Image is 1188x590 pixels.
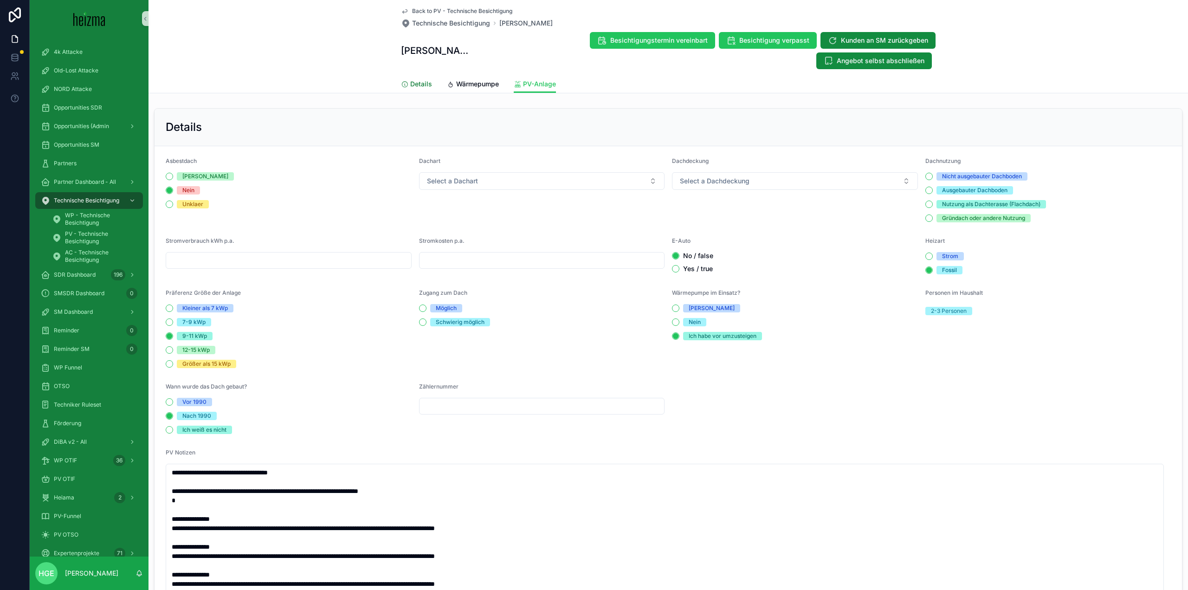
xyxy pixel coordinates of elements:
[182,172,228,181] div: [PERSON_NAME]
[65,230,134,245] span: PV - Technische Besichtigung
[412,7,512,15] span: Back to PV - Technische Besichtigung
[683,253,713,259] label: No / false
[35,44,143,60] a: 4k Attacke
[65,212,134,227] span: WP - Technische Besichtigung
[35,322,143,339] a: Reminder0
[54,401,101,408] span: Techniker Ruleset
[35,545,143,562] a: Expertenprojekte71
[46,229,143,246] a: PV - Technische Besichtigung
[35,396,143,413] a: Techniker Ruleset
[942,200,1040,208] div: Nutzung als Dachterasse (Flachdach)
[942,172,1022,181] div: Nicht ausgebauter Dachboden
[113,455,125,466] div: 36
[841,36,928,45] span: Kunden an SM zurückgeben
[35,192,143,209] a: Technische Besichtigung
[182,426,226,434] div: Ich weiß es nicht
[35,81,143,97] a: NORD Attacke
[35,434,143,450] a: DiBA v2 - All
[672,289,740,296] span: Wärmepumpe im Einsatz?
[401,7,512,15] a: Back to PV - Technische Besichtigung
[680,176,749,186] span: Select a Dachdeckung
[182,186,194,195] div: Nein
[436,304,457,312] div: Möglich
[672,237,691,244] span: E-Auto
[166,383,247,390] span: Wann wurde das Dach gebaut?
[114,548,125,559] div: 71
[523,79,556,89] span: PV-Anlage
[410,79,432,89] span: Details
[182,346,210,354] div: 12-15 kWp
[499,19,553,28] a: [PERSON_NAME]
[35,452,143,469] a: WP OTIF36
[925,157,961,164] span: Dachnutzung
[590,32,715,49] button: Besichtigungstermin vereinbart
[419,157,440,164] span: Dachart
[54,123,109,130] span: Opportunities (Admin
[427,176,478,186] span: Select a Dachart
[39,568,54,579] span: HGE
[447,76,499,94] a: Wärmepumpe
[35,285,143,302] a: SMSDR Dashboard0
[35,341,143,357] a: Reminder SM0
[942,186,1007,195] div: Ausgebauter Dachboden
[126,288,137,299] div: 0
[54,531,78,538] span: PV OTSO
[35,304,143,320] a: SM Dashboard
[182,304,228,312] div: Kleiner als 7 kWp
[35,378,143,395] a: OTSO
[166,157,197,164] span: Asbestdach
[54,197,119,204] span: Technische Besichtigung
[54,48,83,56] span: 4k Attacke
[65,569,118,578] p: [PERSON_NAME]
[35,118,143,135] a: Opportunities (Admin
[54,550,99,557] span: Expertenprojekte
[925,289,983,296] span: Personen im Haushalt
[166,449,195,456] span: PV Notizen
[166,289,241,296] span: Präferenz Größe der Anlage
[942,266,957,274] div: Fossil
[182,318,206,326] div: 7-9 kWp
[182,360,231,368] div: Größer als 15 kWp
[35,266,143,283] a: SDR Dashboard196
[419,172,665,190] button: Select Button
[54,141,99,149] span: Opportunities SM
[419,237,465,244] span: Stromkosten p.a.
[436,318,484,326] div: Schwierig möglich
[54,457,77,464] span: WP OTIF
[689,332,756,340] div: Ich habe vor umzusteigen
[35,526,143,543] a: PV OTSO
[820,32,936,49] button: Kunden an SM zurückgeben
[54,475,75,483] span: PV OTIF
[54,494,74,501] span: Heiama
[54,364,82,371] span: WP Funnel
[126,344,137,355] div: 0
[35,174,143,190] a: Partner Dashboard - All
[35,359,143,376] a: WP Funnel
[942,214,1025,222] div: Gründach oder andere Nutzung
[54,85,92,93] span: NORD Attacke
[54,345,90,353] span: Reminder SM
[46,211,143,227] a: WP - Technische Besichtigung
[672,172,918,190] button: Select Button
[35,471,143,487] a: PV OTIF
[401,19,490,28] a: Technische Besichtigung
[931,307,967,315] div: 2-3 Personen
[419,383,458,390] span: Zählernummer
[35,415,143,432] a: Förderung
[816,52,932,69] button: Angebot selbst abschließen
[54,67,98,74] span: Old-Lost Attacke
[65,249,134,264] span: AC - Technische Besichtigung
[739,36,809,45] span: Besichtigung verpasst
[54,104,102,111] span: Opportunities SDR
[54,420,81,427] span: Förderung
[111,269,125,280] div: 196
[166,120,202,135] h2: Details
[35,136,143,153] a: Opportunities SM
[925,237,945,244] span: Heizart
[419,289,467,296] span: Zugang zum Dach
[54,290,104,297] span: SMSDR Dashboard
[54,512,81,520] span: PV-Funnel
[514,76,556,93] a: PV-Anlage
[54,383,70,390] span: OTSO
